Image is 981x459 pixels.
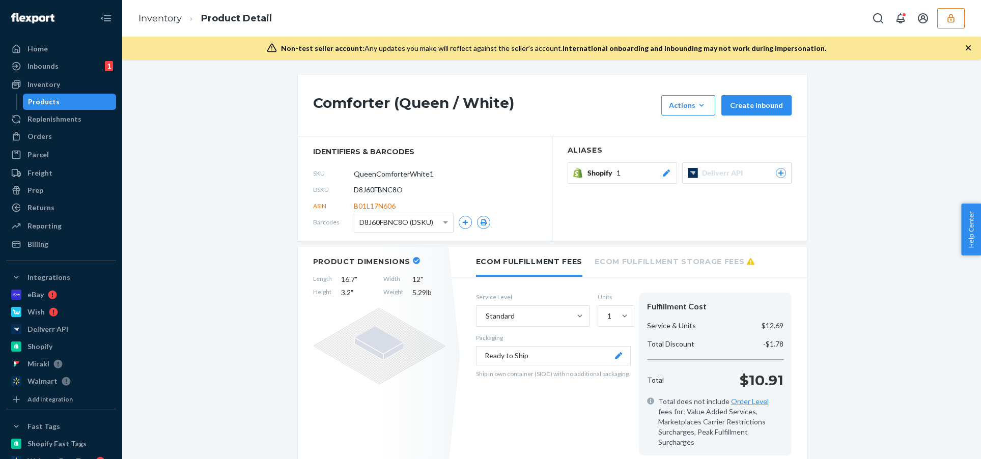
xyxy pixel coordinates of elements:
span: 1 [616,168,621,178]
a: Returns [6,199,116,216]
div: Integrations [27,272,70,282]
p: Total [647,375,664,385]
h1: Comforter (Queen / White) [313,95,656,116]
a: Shopify [6,338,116,355]
a: Billing [6,236,116,252]
div: Products [28,97,60,107]
div: Shopify Fast Tags [27,439,87,449]
span: Total does not include fees for: Value Added Services, Marketplaces Carrier Restrictions Surcharg... [658,396,783,447]
div: eBay [27,290,44,300]
a: Reporting [6,218,116,234]
div: Wish [27,307,45,317]
div: Deliverr API [27,324,68,334]
button: Shopify1 [568,162,677,184]
span: D8J60FBNC8O (DSKU) [359,214,433,231]
span: Length [313,274,332,284]
a: Parcel [6,147,116,163]
span: 12 [412,274,445,284]
div: Actions [669,100,708,110]
span: International onboarding and inbounding may not work during impersonation. [563,44,826,52]
a: Mirakl [6,356,116,372]
span: Weight [383,288,403,298]
div: Inbounds [27,61,59,71]
span: 16.7 [341,274,374,284]
li: Ecom Fulfillment Fees [476,247,583,277]
div: Parcel [27,150,49,160]
a: Home [6,41,116,57]
button: Help Center [961,204,981,255]
a: Products [23,94,117,110]
span: Height [313,288,332,298]
label: Service Level [476,293,590,301]
div: 1 [607,311,611,321]
div: Reporting [27,221,62,231]
span: identifiers & barcodes [313,147,537,157]
a: Product Detail [201,13,272,24]
a: Order Level [731,397,769,406]
span: " [351,288,353,297]
span: Non-test seller account: [281,44,365,52]
div: Standard [486,311,515,321]
a: Inventory [6,76,116,93]
a: Prep [6,182,116,198]
h2: Product Dimensions [313,257,411,266]
button: Open account menu [913,8,933,28]
a: eBay [6,286,116,303]
div: Orders [27,131,52,141]
input: Standard [485,311,486,321]
p: $12.69 [762,321,783,331]
button: Ready to Ship [476,346,631,365]
button: Deliverr API [682,162,792,184]
span: B01L17N606 [354,201,396,211]
p: Ship in own container (SIOC) with no additional packaging. [476,369,631,378]
span: DSKU [313,185,354,194]
p: -$1.78 [763,339,783,349]
div: Replenishments [27,114,81,124]
span: SKU [313,169,354,178]
p: Service & Units [647,321,696,331]
span: Deliverr API [702,168,747,178]
button: Open Search Box [868,8,888,28]
p: $10.91 [740,370,783,390]
a: Deliverr API [6,321,116,337]
button: Open notifications [890,8,911,28]
div: Billing [27,239,48,249]
h2: Aliases [568,147,792,154]
button: Actions [661,95,715,116]
button: Fast Tags [6,418,116,435]
a: Replenishments [6,111,116,127]
button: Close Navigation [96,8,116,28]
iframe: Opens a widget where you can chat to one of our agents [915,428,971,454]
a: Add Integration [6,393,116,406]
span: " [355,275,357,283]
div: Returns [27,203,54,213]
a: Shopify Fast Tags [6,436,116,452]
div: Inventory [27,79,60,90]
div: Add Integration [27,395,73,404]
a: Walmart [6,373,116,389]
div: Walmart [27,376,58,386]
div: Prep [27,185,43,195]
button: Integrations [6,269,116,285]
input: 1 [606,311,607,321]
p: Total Discount [647,339,694,349]
span: " [421,275,423,283]
span: ASIN [313,202,354,210]
span: Barcodes [313,218,354,226]
div: Fulfillment Cost [647,301,783,312]
span: D8J60FBNC8O [354,185,403,195]
a: Freight [6,165,116,181]
div: Freight [27,168,52,178]
button: Create inbound [721,95,792,116]
a: Orders [6,128,116,145]
span: Shopify [587,168,616,178]
a: Wish [6,304,116,320]
div: 1 [105,61,113,71]
div: Home [27,44,48,54]
span: 3.2 [341,288,374,298]
ol: breadcrumbs [130,4,280,34]
img: Flexport logo [11,13,54,23]
div: Fast Tags [27,421,60,432]
label: Units [598,293,631,301]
